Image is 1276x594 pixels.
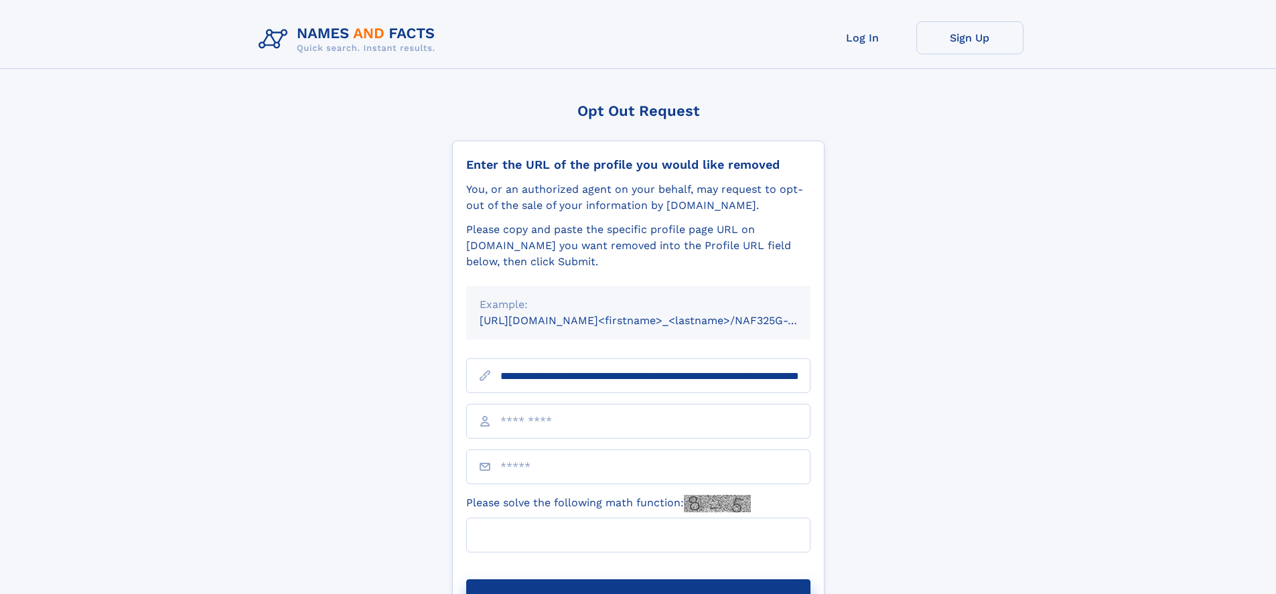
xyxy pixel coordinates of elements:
[916,21,1023,54] a: Sign Up
[809,21,916,54] a: Log In
[480,314,836,327] small: [URL][DOMAIN_NAME]<firstname>_<lastname>/NAF325G-xxxxxxxx
[480,297,797,313] div: Example:
[466,495,751,512] label: Please solve the following math function:
[466,181,810,214] div: You, or an authorized agent on your behalf, may request to opt-out of the sale of your informatio...
[253,21,446,58] img: Logo Names and Facts
[466,157,810,172] div: Enter the URL of the profile you would like removed
[452,102,825,119] div: Opt Out Request
[466,222,810,270] div: Please copy and paste the specific profile page URL on [DOMAIN_NAME] you want removed into the Pr...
